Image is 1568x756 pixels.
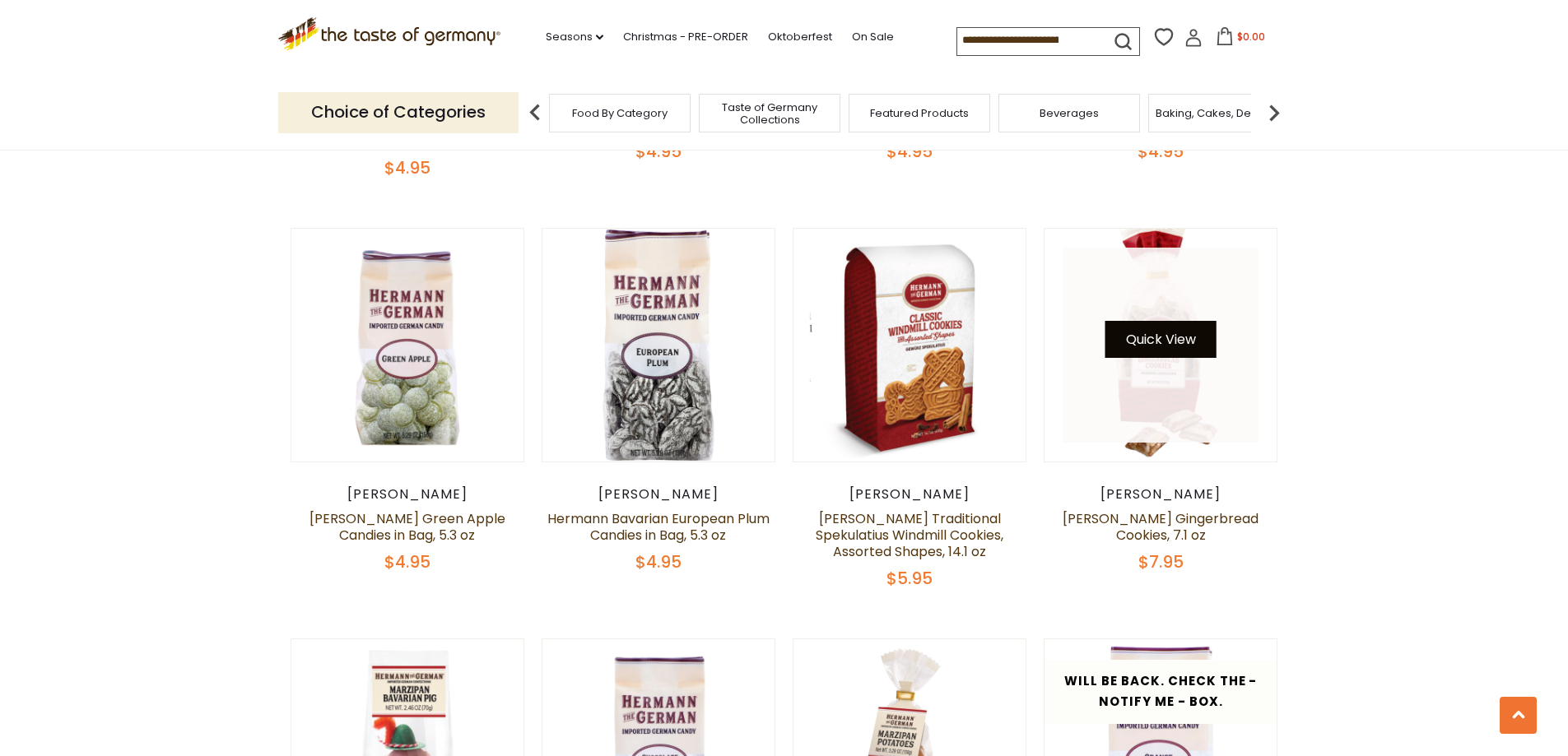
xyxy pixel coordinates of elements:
[852,28,894,46] a: On Sale
[384,156,430,179] span: $4.95
[793,486,1027,503] div: [PERSON_NAME]
[768,28,832,46] a: Oktoberfest
[635,550,682,573] span: $4.95
[635,140,682,163] span: $4.95
[547,509,770,545] a: Hermann Bavarian European Plum Candies in Bag, 5.3 oz
[384,550,430,573] span: $4.95
[1206,27,1276,52] button: $0.00
[291,486,525,503] div: [PERSON_NAME]
[1237,30,1265,44] span: $0.00
[886,140,933,163] span: $4.95
[278,92,519,132] p: Choice of Categories
[1258,96,1291,129] img: next arrow
[542,229,775,461] img: Hermann
[542,486,776,503] div: [PERSON_NAME]
[1045,229,1277,461] img: Hermann
[886,567,933,590] span: $5.95
[870,107,969,119] a: Featured Products
[1040,107,1099,119] a: Beverages
[519,96,551,129] img: previous arrow
[309,509,505,545] a: [PERSON_NAME] Green Apple Candies in Bag, 5.3 oz
[1138,140,1184,163] span: $4.95
[1138,550,1184,573] span: $7.95
[546,28,603,46] a: Seasons
[1044,486,1278,503] div: [PERSON_NAME]
[1156,107,1283,119] a: Baking, Cakes, Desserts
[793,229,1026,461] img: Hermann
[291,229,524,461] img: Hermann
[816,509,1003,561] a: [PERSON_NAME] Traditional Spekulatius Windmill Cookies, Assorted Shapes, 14.1 oz
[704,101,835,126] a: Taste of Germany Collections
[1063,509,1259,545] a: [PERSON_NAME] Gingerbread Cookies, 7.1 oz
[572,107,668,119] a: Food By Category
[623,28,748,46] a: Christmas - PRE-ORDER
[1105,321,1217,358] button: Quick View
